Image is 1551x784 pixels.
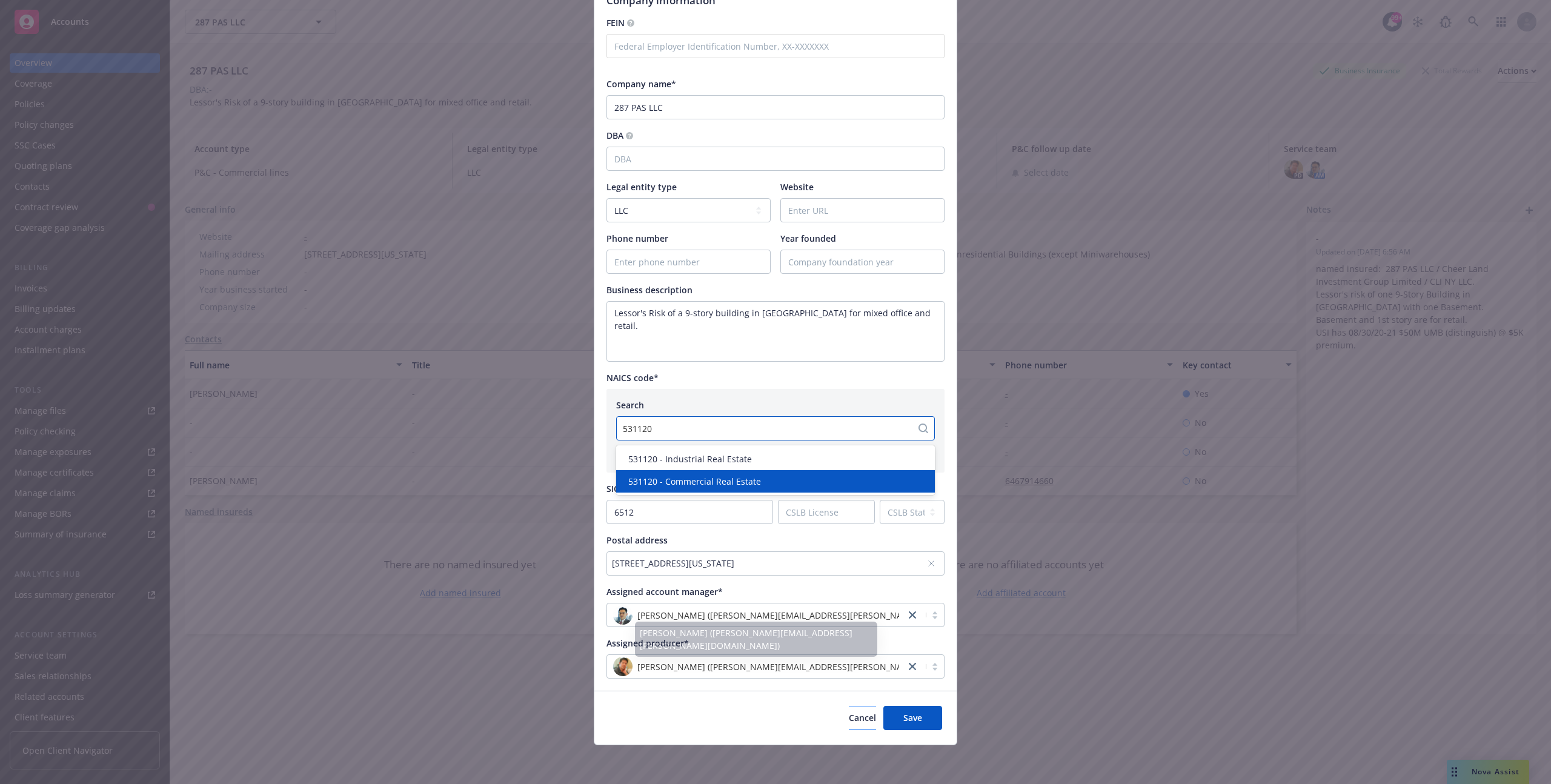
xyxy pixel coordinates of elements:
[606,78,676,90] span: Company name*
[905,608,920,622] a: close
[849,706,876,730] button: Cancel
[849,712,876,723] span: Cancel
[606,284,692,296] span: Business description
[781,250,944,273] input: Company foundation year
[606,147,945,171] input: DBA
[613,605,633,625] img: photo
[903,712,922,723] span: Save
[628,453,752,465] span: 531120 - Industrial Real Estate
[613,657,899,676] span: photo[PERSON_NAME] ([PERSON_NAME][EMAIL_ADDRESS][PERSON_NAME][DOMAIN_NAME])
[606,95,945,119] input: Company name
[606,551,945,576] button: [STREET_ADDRESS][US_STATE]
[606,17,625,28] span: FEIN
[607,250,770,273] input: Enter phone number
[780,233,836,244] span: Year founded
[628,475,761,488] span: 531120 - Commercial Real Estate
[883,706,942,730] button: Save
[607,500,772,523] input: SIC Code
[613,605,899,625] span: photo[PERSON_NAME] ([PERSON_NAME][EMAIL_ADDRESS][PERSON_NAME][DOMAIN_NAME])
[606,637,689,649] span: Assigned producer*
[606,483,642,494] span: SIC code
[606,233,668,244] span: Phone number
[606,34,945,58] input: Federal Employer Identification Number, XX-XXXXXXX
[606,181,677,193] span: Legal entity type
[616,399,644,411] span: Search
[637,609,990,622] span: [PERSON_NAME] ([PERSON_NAME][EMAIL_ADDRESS][PERSON_NAME][DOMAIN_NAME])
[905,659,920,674] a: close
[781,199,944,222] input: Enter URL
[780,181,814,193] span: Website
[606,301,945,362] textarea: Enter business description
[606,130,623,141] span: DBA
[606,534,668,546] span: Postal address
[779,500,874,523] input: CSLB License
[606,372,659,384] span: NAICS code*
[637,660,990,673] span: [PERSON_NAME] ([PERSON_NAME][EMAIL_ADDRESS][PERSON_NAME][DOMAIN_NAME])
[613,657,633,676] img: photo
[606,586,723,597] span: Assigned account manager*
[612,557,927,570] div: [STREET_ADDRESS][US_STATE]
